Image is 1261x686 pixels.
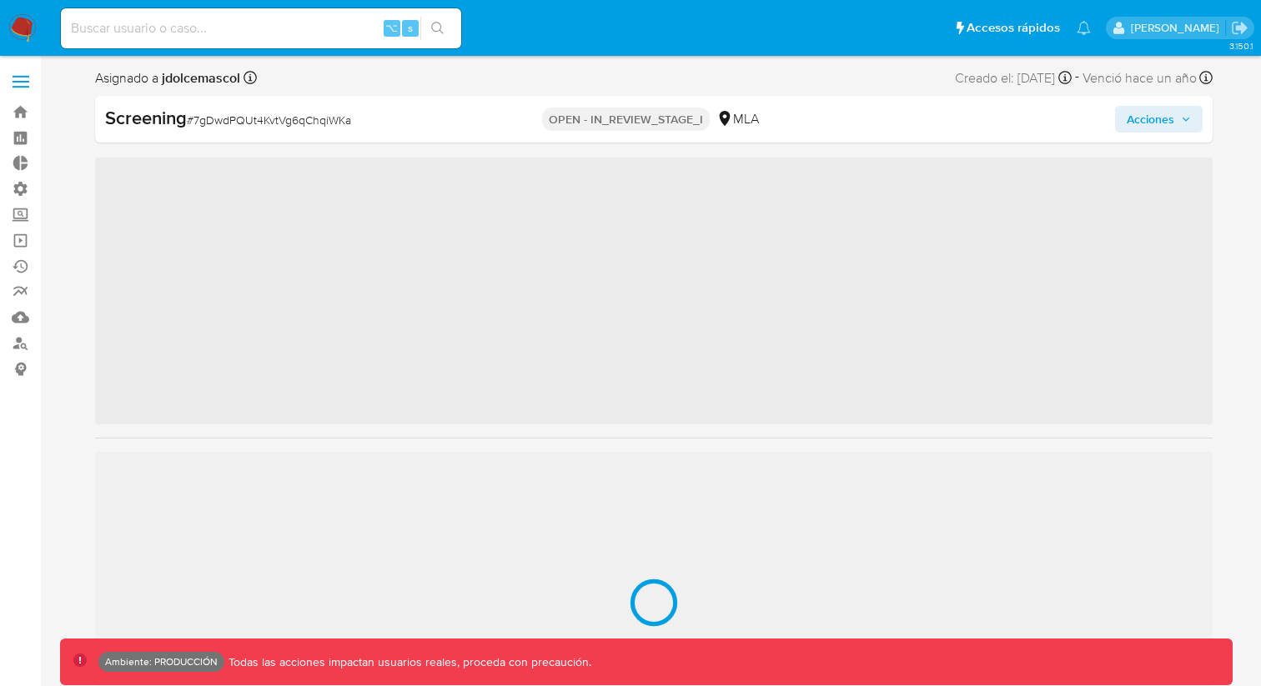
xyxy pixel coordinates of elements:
[385,20,398,36] span: ⌥
[1077,21,1091,35] a: Notificaciones
[1115,106,1203,133] button: Acciones
[95,158,1213,424] span: ‌
[158,68,240,88] b: jdolcemascol
[224,654,591,670] p: Todas las acciones impactan usuarios reales, proceda con precaución.
[1231,19,1248,37] a: Salir
[1083,69,1197,88] span: Venció hace un año
[716,110,759,128] div: MLA
[105,104,187,131] b: Screening
[408,20,413,36] span: s
[187,112,351,128] span: # 7gDwdPQUt4KvtVg6qChqiWKa
[1127,106,1174,133] span: Acciones
[1131,20,1225,36] p: joaquin.dolcemascolo@mercadolibre.com
[420,17,455,40] button: search-icon
[1075,67,1079,89] span: -
[967,19,1060,37] span: Accesos rápidos
[105,658,218,665] p: Ambiente: PRODUCCIÓN
[61,18,461,39] input: Buscar usuario o caso...
[95,69,240,88] span: Asignado a
[542,108,710,131] p: OPEN - IN_REVIEW_STAGE_I
[955,67,1072,89] div: Creado el: [DATE]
